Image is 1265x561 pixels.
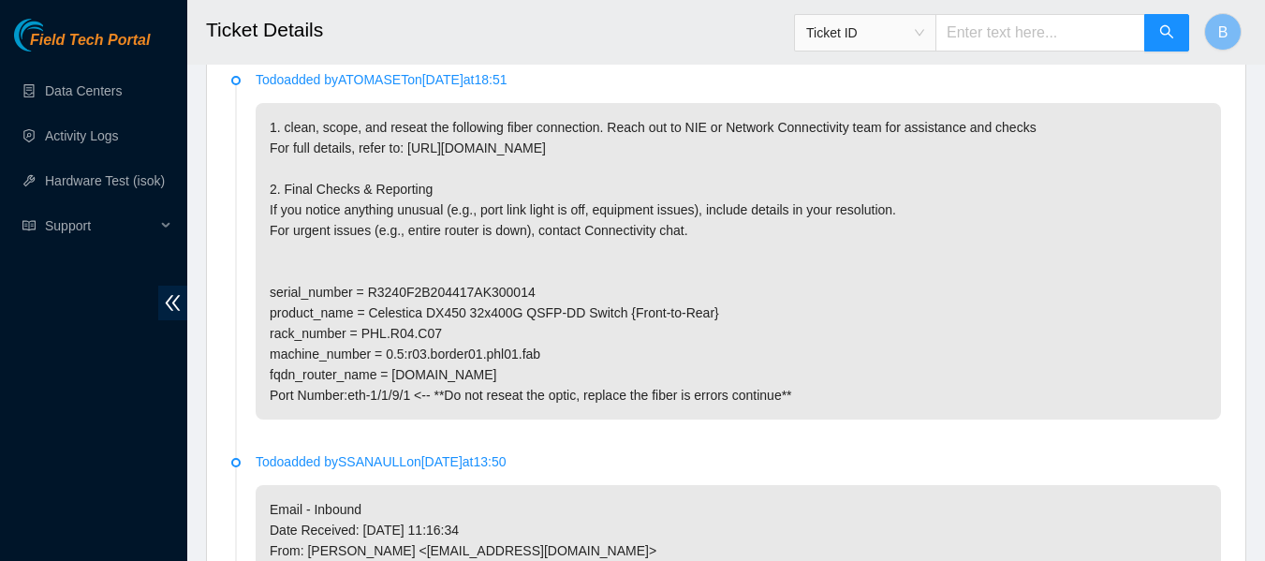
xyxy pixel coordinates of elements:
a: Activity Logs [45,128,119,143]
input: Enter text here... [935,14,1145,52]
p: Todo added by ATOMASET on [DATE] at 18:51 [256,69,1221,90]
a: Akamai TechnologiesField Tech Portal [14,34,150,58]
span: B [1218,21,1228,44]
button: search [1144,14,1189,52]
img: Akamai Technologies [14,19,95,52]
a: Data Centers [45,83,122,98]
span: read [22,219,36,232]
span: search [1159,24,1174,42]
span: Ticket ID [806,19,924,47]
span: Support [45,207,155,244]
a: Hardware Test (isok) [45,173,165,188]
button: B [1204,13,1242,51]
span: Field Tech Portal [30,32,150,50]
p: 1. clean, scope, and reseat the following fiber connection. Reach out to NIE or Network Connectiv... [256,103,1221,420]
span: double-left [158,286,187,320]
p: Todo added by SSANAULL on [DATE] at 13:50 [256,451,1221,472]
